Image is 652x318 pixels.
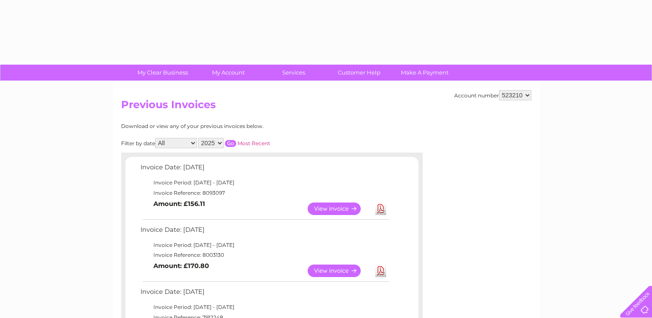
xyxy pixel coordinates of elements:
a: Customer Help [324,65,395,81]
td: Invoice Period: [DATE] - [DATE] [138,302,390,312]
div: Account number [454,90,531,100]
div: Download or view any of your previous invoices below. [121,123,347,129]
a: Services [258,65,329,81]
td: Invoice Date: [DATE] [138,162,390,178]
h2: Previous Invoices [121,99,531,115]
b: Amount: £170.80 [153,262,209,270]
a: My Clear Business [127,65,198,81]
a: View [308,203,371,215]
div: Filter by date [121,138,347,148]
td: Invoice Period: [DATE] - [DATE] [138,178,390,188]
a: Download [375,265,386,277]
td: Invoice Reference: 8003130 [138,250,390,260]
a: Make A Payment [389,65,460,81]
a: View [308,265,371,277]
td: Invoice Reference: 8093097 [138,188,390,198]
td: Invoice Date: [DATE] [138,224,390,240]
td: Invoice Period: [DATE] - [DATE] [138,240,390,250]
a: Download [375,203,386,215]
a: Most Recent [237,140,270,147]
td: Invoice Date: [DATE] [138,286,390,302]
a: My Account [193,65,264,81]
b: Amount: £156.11 [153,200,205,208]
